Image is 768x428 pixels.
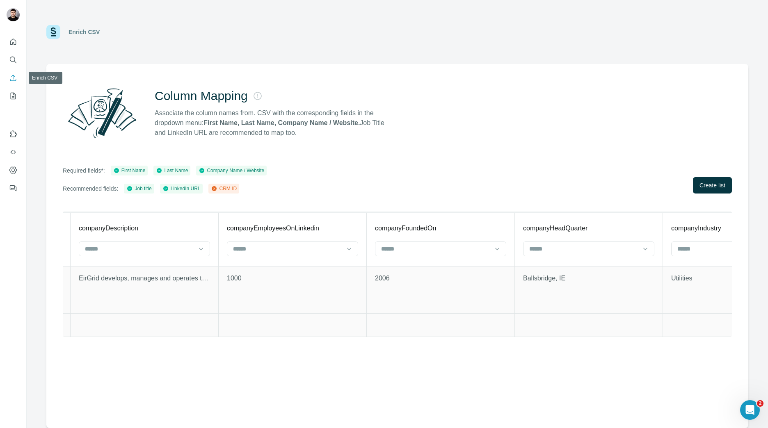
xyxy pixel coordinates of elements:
div: CRM ID [211,185,237,192]
p: companyFoundedOn [375,223,436,233]
p: companyIndustry [671,223,721,233]
div: Last Name [156,167,188,174]
strong: First Name, Last Name, Company Name / Website. [203,119,360,126]
button: Dashboard [7,163,20,178]
p: 2006 [375,273,506,283]
p: companyHeadQuarter [523,223,587,233]
img: Surfe Logo [46,25,60,39]
div: First Name [113,167,146,174]
p: companyEmployeesOnLinkedin [227,223,319,233]
button: Create list [693,177,732,194]
button: Enrich CSV [7,71,20,85]
div: Job title [126,185,151,192]
div: Enrich CSV [69,28,100,36]
span: 2 [757,400,763,407]
p: Recommended fields: [63,184,118,193]
p: Associate the column names from. CSV with the corresponding fields in the dropdown menu: Job Titl... [155,108,392,138]
p: EirGrid develops, manages and operates the electricity grid in [GEOGRAPHIC_DATA], making sure eve... [79,273,210,283]
h2: Column Mapping [155,89,248,103]
button: Feedback [7,181,20,196]
p: Required fields*: [63,166,105,175]
button: Use Surfe on LinkedIn [7,127,20,141]
button: Search [7,52,20,67]
div: Company Name / Website [199,167,264,174]
p: Ballsbridge, IE [523,273,654,283]
button: My lists [7,89,20,103]
p: 1000 [227,273,358,283]
button: Quick start [7,34,20,49]
img: Avatar [7,8,20,21]
img: Surfe Illustration - Column Mapping [63,84,142,143]
iframe: Intercom live chat [740,400,760,420]
div: LinkedIn URL [162,185,201,192]
p: companyDescription [79,223,138,233]
span: Create list [699,181,725,189]
button: Use Surfe API [7,145,20,159]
